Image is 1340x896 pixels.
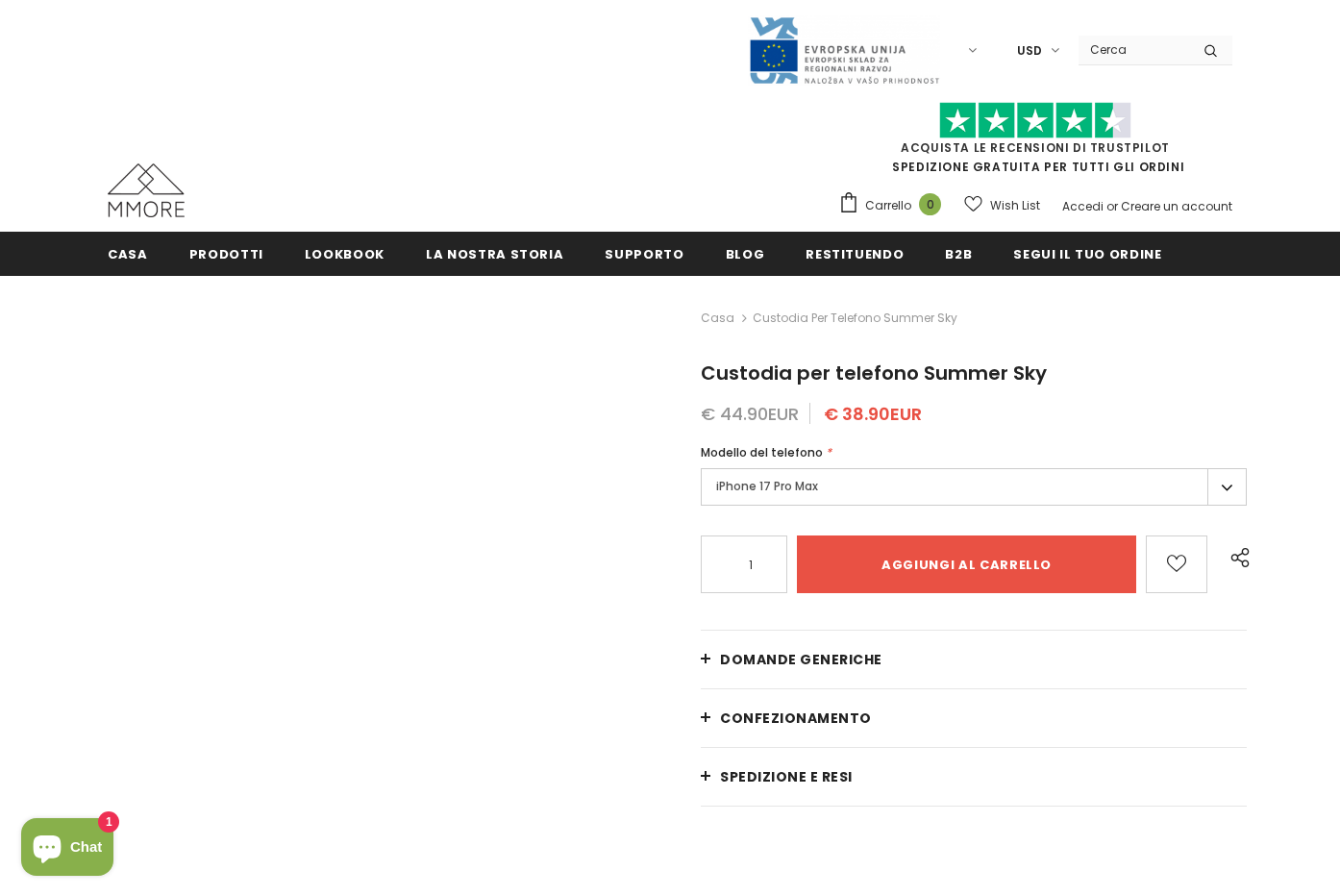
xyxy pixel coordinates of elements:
a: Lookbook [305,232,385,275]
span: Carrello [865,196,911,215]
span: supporto [605,245,683,263]
span: € 44.90EUR [701,402,799,426]
span: Restituendo [806,245,904,263]
a: Acquista le recensioni di TrustPilot [901,139,1170,156]
span: CONFEZIONAMENTO [720,709,872,728]
a: Segui il tuo ordine [1013,232,1161,275]
inbox-online-store-chat: Shopify online store chat [15,818,119,881]
span: or [1106,198,1118,214]
span: 0 [919,193,941,215]
a: Accedi [1062,198,1104,214]
span: Custodia per telefono Summer Sky [701,360,1047,386]
span: Custodia per telefono Summer Sky [753,307,957,330]
a: Wish List [964,188,1040,222]
span: B2B [945,245,972,263]
input: Aggiungi al carrello [797,535,1136,593]
label: iPhone 17 Pro Max [701,468,1247,506]
a: Blog [726,232,765,275]
a: Prodotti [189,232,263,275]
a: CONFEZIONAMENTO [701,689,1247,747]
span: La nostra storia [426,245,563,263]
a: Javni Razpis [748,41,940,58]
span: Wish List [990,196,1040,215]
span: Modello del telefono [701,444,823,460]
a: Spedizione e resi [701,748,1247,806]
span: Lookbook [305,245,385,263]
a: supporto [605,232,683,275]
span: Blog [726,245,765,263]
span: € 38.90EUR [824,402,922,426]
span: Prodotti [189,245,263,263]
a: Casa [108,232,148,275]
input: Search Site [1079,36,1189,63]
img: Fidati di Pilot Stars [939,102,1131,139]
a: Carrello 0 [838,191,951,220]
span: Casa [108,245,148,263]
a: Casa [701,307,734,330]
span: Domande generiche [720,650,882,669]
span: SPEDIZIONE GRATUITA PER TUTTI GLI ORDINI [838,111,1232,175]
img: Javni Razpis [748,15,940,86]
a: Restituendo [806,232,904,275]
span: USD [1017,41,1042,61]
span: Segui il tuo ordine [1013,245,1161,263]
a: La nostra storia [426,232,563,275]
a: Domande generiche [701,631,1247,688]
a: B2B [945,232,972,275]
span: Spedizione e resi [720,767,853,786]
a: Creare un account [1121,198,1232,214]
img: Casi MMORE [108,163,185,217]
